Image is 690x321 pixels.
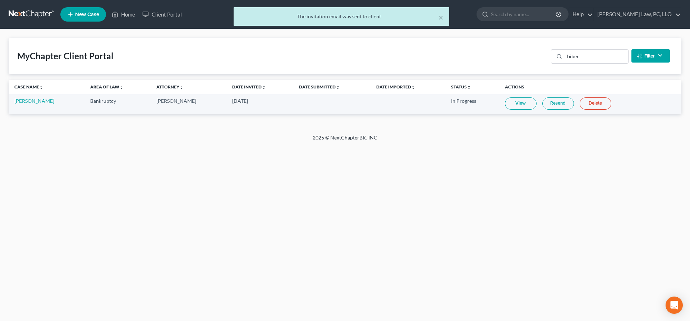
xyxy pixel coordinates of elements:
[140,134,550,147] div: 2025 © NextChapterBK, INC
[90,84,124,90] a: Area of Lawunfold_more
[580,97,611,110] a: Delete
[39,85,43,90] i: unfold_more
[336,85,340,90] i: unfold_more
[631,49,670,63] button: Filter
[179,85,184,90] i: unfold_more
[151,94,226,114] td: [PERSON_NAME]
[376,84,415,90] a: Date Importedunfold_more
[262,85,266,90] i: unfold_more
[542,97,574,110] a: Resend
[232,98,248,104] span: [DATE]
[232,84,266,90] a: Date Invitedunfold_more
[156,84,184,90] a: Attorneyunfold_more
[451,84,471,90] a: Statusunfold_more
[411,85,415,90] i: unfold_more
[565,50,628,63] input: Search...
[239,13,443,20] div: The invitation email was sent to client
[438,13,443,22] button: ×
[666,297,683,314] div: Open Intercom Messenger
[467,85,471,90] i: unfold_more
[84,94,151,114] td: Bankruptcy
[17,50,114,62] div: MyChapter Client Portal
[505,97,537,110] a: View
[119,85,124,90] i: unfold_more
[445,94,499,114] td: In Progress
[299,84,340,90] a: Date Submittedunfold_more
[14,84,43,90] a: Case Nameunfold_more
[14,98,54,104] a: [PERSON_NAME]
[499,80,681,94] th: Actions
